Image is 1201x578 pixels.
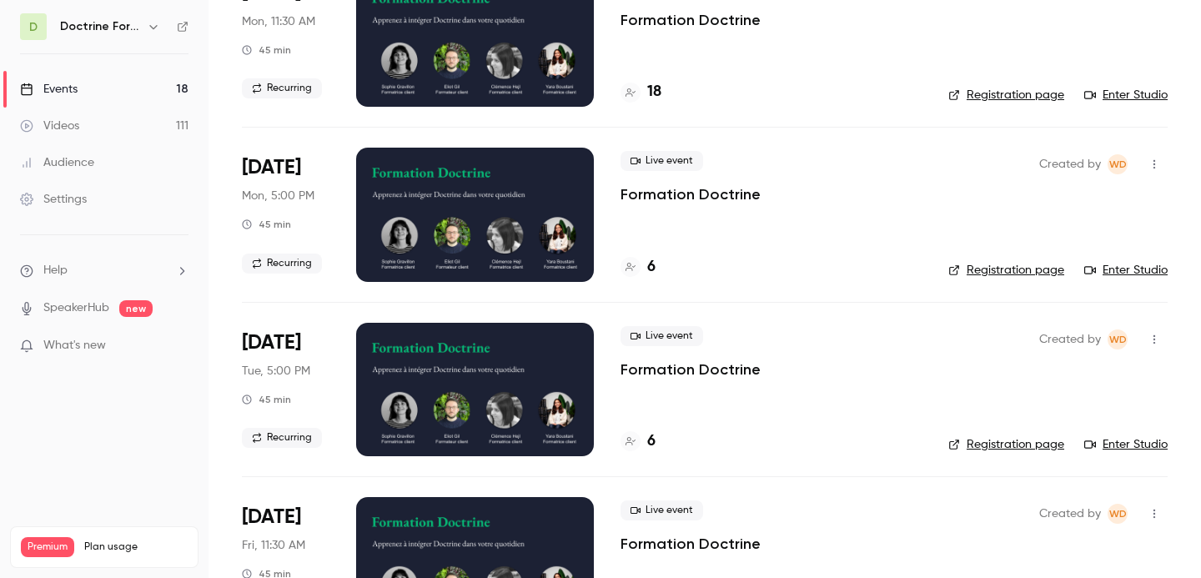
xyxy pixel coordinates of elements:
h6: Doctrine Formation Avocats [60,18,140,35]
span: Mon, 11:30 AM [242,13,315,30]
a: Enter Studio [1084,436,1168,453]
a: Enter Studio [1084,87,1168,103]
a: Enter Studio [1084,262,1168,279]
span: Webinar Doctrine [1108,504,1128,524]
h4: 6 [647,430,656,453]
span: WD [1109,329,1127,349]
span: Fri, 11:30 AM [242,537,305,554]
span: Webinar Doctrine [1108,329,1128,349]
a: 6 [621,256,656,279]
h4: 6 [647,256,656,279]
div: Audience [20,154,94,171]
span: Created by [1039,504,1101,524]
span: Premium [21,537,74,557]
a: SpeakerHub [43,299,109,317]
div: 45 min [242,218,291,231]
span: Recurring [242,428,322,448]
span: Plan usage [84,540,188,554]
span: [DATE] [242,329,301,356]
span: WD [1109,504,1127,524]
span: Recurring [242,78,322,98]
span: new [119,300,153,317]
span: Help [43,262,68,279]
span: [DATE] [242,504,301,530]
span: Tue, 5:00 PM [242,363,310,379]
span: [DATE] [242,154,301,181]
span: Webinar Doctrine [1108,154,1128,174]
div: Events [20,81,78,98]
span: WD [1109,154,1127,174]
span: D [29,18,38,36]
span: Created by [1039,154,1101,174]
div: Videos [20,118,79,134]
span: Live event [621,500,703,520]
a: Registration page [948,262,1064,279]
span: Mon, 5:00 PM [242,188,314,204]
span: Live event [621,151,703,171]
li: help-dropdown-opener [20,262,188,279]
a: Formation Doctrine [621,359,761,379]
a: Formation Doctrine [621,534,761,554]
a: Registration page [948,87,1064,103]
a: 18 [621,81,661,103]
h4: 18 [647,81,661,103]
span: Created by [1039,329,1101,349]
span: Recurring [242,254,322,274]
div: 45 min [242,393,291,406]
div: Settings [20,191,87,208]
iframe: Noticeable Trigger [168,339,188,354]
span: Live event [621,326,703,346]
a: Registration page [948,436,1064,453]
a: 6 [621,430,656,453]
a: Formation Doctrine [621,10,761,30]
div: Oct 13 Mon, 5:00 PM (Europe/Paris) [242,148,329,281]
div: 45 min [242,43,291,57]
span: What's new [43,337,106,354]
div: Oct 14 Tue, 5:00 PM (Europe/Paris) [242,323,329,456]
a: Formation Doctrine [621,184,761,204]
